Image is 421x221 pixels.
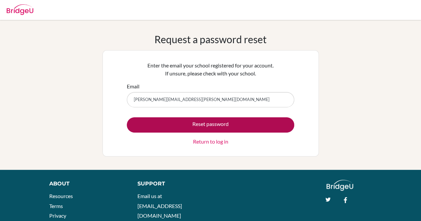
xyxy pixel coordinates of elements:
[127,82,139,90] label: Email
[127,117,294,133] button: Reset password
[127,61,294,77] p: Enter the email your school registered for your account. If unsure, please check with your school.
[137,180,204,188] div: Support
[49,203,63,209] a: Terms
[137,193,182,219] a: Email us at [EMAIL_ADDRESS][DOMAIN_NAME]
[326,180,353,191] img: logo_white@2x-f4f0deed5e89b7ecb1c2cc34c3e3d731f90f0f143d5ea2071677605dd97b5244.png
[49,193,73,199] a: Resources
[7,4,33,15] img: Bridge-U
[154,33,267,45] h1: Request a password reset
[49,180,122,188] div: About
[193,138,228,146] a: Return to log in
[49,212,66,219] a: Privacy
